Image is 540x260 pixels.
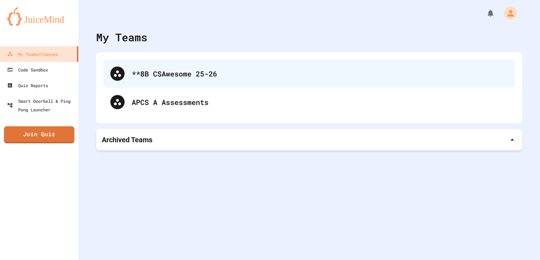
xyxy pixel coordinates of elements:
[132,68,508,79] div: **8B CSAwesome 25-26
[132,97,508,107] div: APCS A Assessments
[497,5,519,21] div: My Account
[103,59,515,88] div: **8B CSAwesome 25-26
[96,29,147,45] div: My Teams
[473,7,497,19] div: My Notifications
[103,88,515,116] div: APCS A Assessments
[7,81,48,90] div: Quiz Reports
[7,50,58,58] div: My Teams/Classes
[102,135,152,145] p: Archived Teams
[7,7,71,26] img: logo-orange.svg
[7,65,48,74] div: Code Sandbox
[7,97,75,114] div: Smart Doorbell & Ping Pong Launcher
[4,126,74,143] a: Join Quiz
